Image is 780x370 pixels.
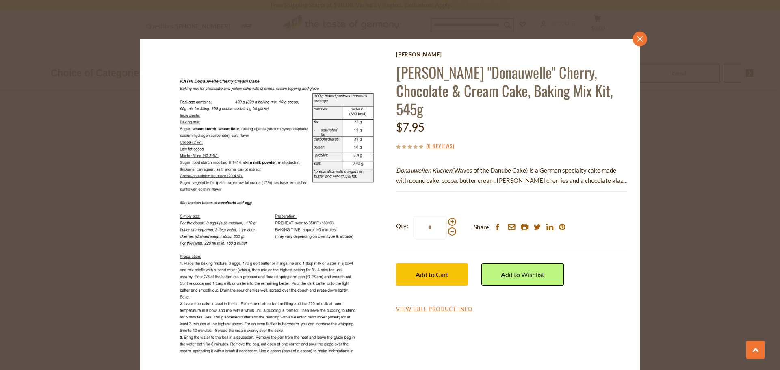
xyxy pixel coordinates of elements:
[396,51,628,58] a: [PERSON_NAME]
[474,222,491,232] span: Share:
[396,165,628,186] p: (Waves of the Danube Cake) is a German specialty cake made with pound cake, cocoa, butter cream, ...
[416,270,448,278] span: Add to Cart
[414,216,447,238] input: Qty:
[396,221,408,231] strong: Qty:
[396,306,472,313] a: View Full Product Info
[396,120,425,134] span: $7.95
[396,167,452,174] em: Donauwellen Kuchen
[396,263,468,286] button: Add to Cart
[396,61,613,119] a: [PERSON_NAME] "Donauwelle" Cherry, Chocolate & Cream Cake, Baking Mix Kit, 545g
[481,263,564,286] a: Add to Wishlist
[426,142,454,150] span: ( )
[428,142,453,151] a: 0 Reviews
